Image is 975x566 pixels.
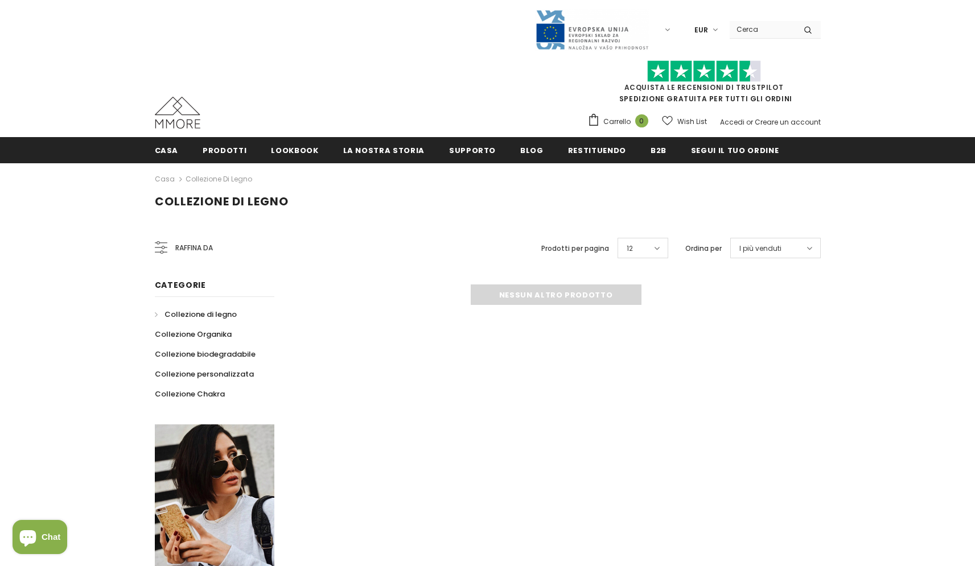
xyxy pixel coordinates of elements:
span: Segui il tuo ordine [691,145,779,156]
span: 0 [635,114,648,127]
span: Restituendo [568,145,626,156]
a: Lookbook [271,137,318,163]
a: Carrello 0 [587,113,654,130]
span: Raffina da [175,242,213,254]
a: Acquista le recensioni di TrustPilot [624,82,784,92]
a: Collezione personalizzata [155,364,254,384]
span: Prodotti [203,145,246,156]
span: Wish List [677,116,707,127]
span: Categorie [155,279,206,291]
a: supporto [449,137,496,163]
label: Ordina per [685,243,722,254]
span: Collezione biodegradabile [155,349,256,360]
a: Javni Razpis [535,24,649,34]
span: Collezione di legno [164,309,237,320]
span: SPEDIZIONE GRATUITA PER TUTTI GLI ORDINI [587,65,821,104]
span: Collezione di legno [155,193,289,209]
a: Collezione di legno [155,304,237,324]
span: EUR [694,24,708,36]
a: Collezione Chakra [155,384,225,404]
span: supporto [449,145,496,156]
img: Javni Razpis [535,9,649,51]
a: Collezione Organika [155,324,232,344]
a: Collezione di legno [186,174,252,184]
span: La nostra storia [343,145,425,156]
a: Prodotti [203,137,246,163]
span: 12 [627,243,633,254]
a: Blog [520,137,544,163]
inbox-online-store-chat: Shopify online store chat [9,520,71,557]
span: Casa [155,145,179,156]
a: Casa [155,172,175,186]
img: Fidati di Pilot Stars [647,60,761,82]
span: I più venduti [739,243,781,254]
a: Collezione biodegradabile [155,344,256,364]
a: Accedi [720,117,744,127]
span: Carrello [603,116,631,127]
label: Prodotti per pagina [541,243,609,254]
a: La nostra storia [343,137,425,163]
a: Casa [155,137,179,163]
span: B2B [651,145,667,156]
span: Collezione personalizzata [155,369,254,379]
span: or [746,117,753,127]
span: Collezione Chakra [155,389,225,399]
a: Wish List [662,111,707,131]
a: Restituendo [568,137,626,163]
span: Collezione Organika [155,329,232,340]
a: B2B [651,137,667,163]
a: Creare un account [755,117,821,127]
span: Lookbook [271,145,318,156]
span: Blog [520,145,544,156]
input: Search Site [730,21,795,38]
img: Casi MMORE [155,97,200,129]
a: Segui il tuo ordine [691,137,779,163]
